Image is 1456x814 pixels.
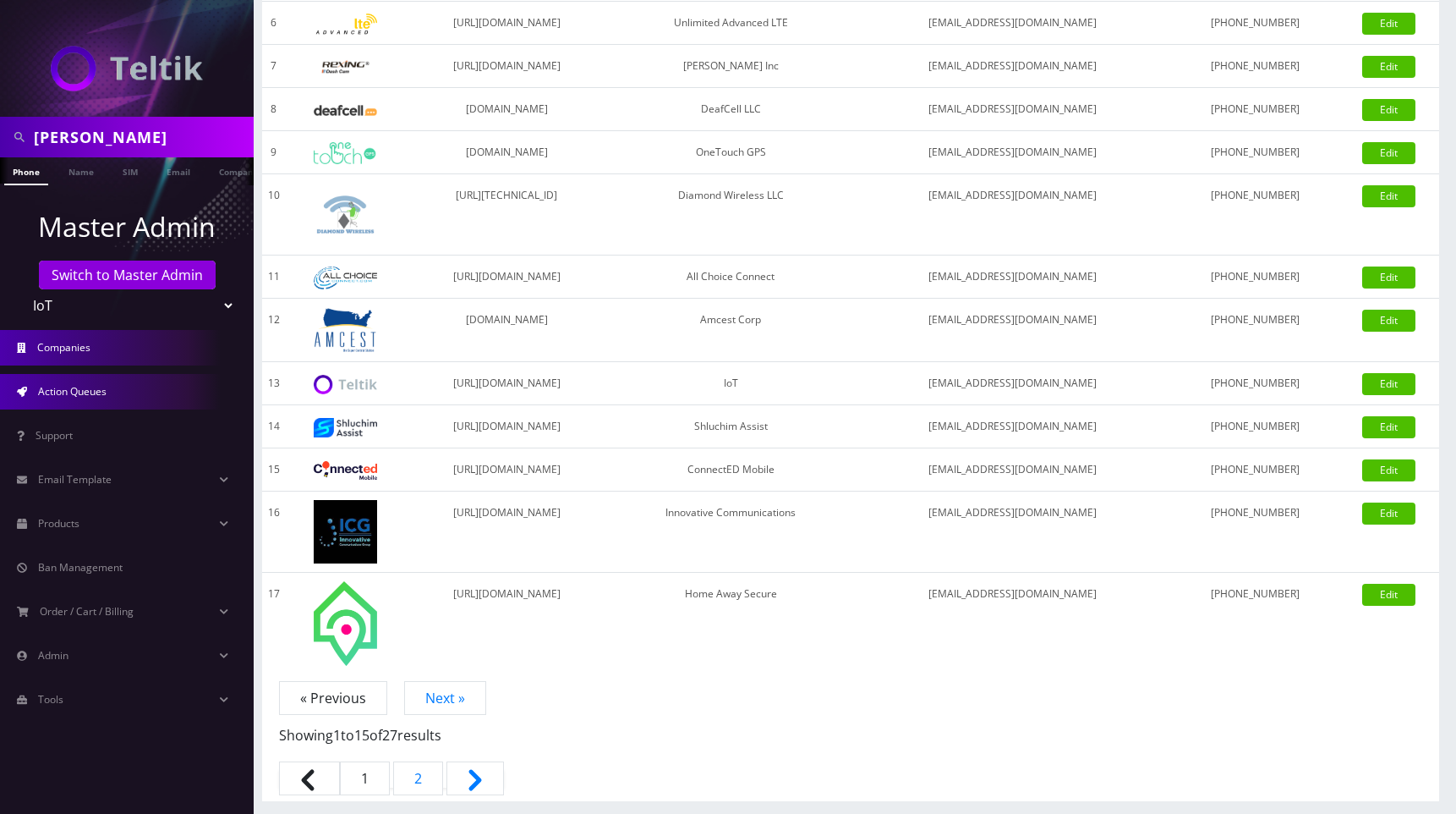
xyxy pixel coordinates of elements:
a: Edit [1362,310,1415,332]
td: [EMAIL_ADDRESS][DOMAIN_NAME] [854,174,1171,256]
td: [DOMAIN_NAME] [405,299,608,362]
td: 17 [262,573,286,674]
td: [URL][DOMAIN_NAME] [405,448,608,492]
span: Ban Management [38,560,123,575]
img: ConnectED Mobile [314,461,377,480]
td: 14 [262,405,286,448]
td: [PHONE_NUMBER] [1171,88,1338,131]
td: [URL][DOMAIN_NAME] [405,45,608,88]
img: DeafCell LLC [314,105,377,116]
span: Support [36,428,73,443]
span: Admin [38,648,68,663]
img: OneTouch GPS [314,142,377,164]
td: [URL][DOMAIN_NAME] [405,492,608,573]
td: 13 [262,362,286,405]
img: All Choice Connect [314,267,377,289]
span: Order / Cart / Billing [40,604,134,619]
td: [URL][DOMAIN_NAME] [405,405,608,448]
td: [URL][DOMAIN_NAME] [405,362,608,405]
img: IoT [51,46,203,91]
a: Edit [1362,142,1415,164]
a: Next » [404,681,486,715]
td: [PHONE_NUMBER] [1171,405,1338,448]
td: [PERSON_NAME] Inc [608,45,854,88]
td: 15 [262,448,286,492]
td: 8 [262,88,286,131]
td: [URL][DOMAIN_NAME] [405,573,608,674]
a: Phone [4,157,48,185]
td: 7 [262,45,286,88]
td: [EMAIL_ADDRESS][DOMAIN_NAME] [854,256,1171,299]
nav: Pagination Navigation [279,688,1422,801]
a: Switch to Master Admin [39,261,216,289]
td: ConnectED Mobile [608,448,854,492]
td: [PHONE_NUMBER] [1171,2,1338,45]
td: All Choice Connect [608,256,854,299]
td: [PHONE_NUMBER] [1171,573,1338,674]
a: Edit [1362,185,1415,207]
a: Edit [1362,416,1415,438]
p: Showing to of results [279,708,1422,745]
td: [PHONE_NUMBER] [1171,299,1338,362]
td: [URL][DOMAIN_NAME] [405,256,608,299]
a: Email [158,157,199,184]
td: Innovative Communications [608,492,854,573]
td: [PHONE_NUMBER] [1171,362,1338,405]
img: IoT [314,375,377,394]
span: 27 [382,726,397,745]
td: [URL][TECHNICAL_ID] [405,174,608,256]
td: IoT [608,362,854,405]
td: [PHONE_NUMBER] [1171,492,1338,573]
a: SIM [114,157,146,184]
img: Rexing Inc [314,59,377,75]
td: [EMAIL_ADDRESS][DOMAIN_NAME] [854,88,1171,131]
td: [EMAIL_ADDRESS][DOMAIN_NAME] [854,2,1171,45]
td: 11 [262,256,286,299]
span: Action Queues [38,384,107,399]
a: Edit [1362,459,1415,481]
td: 16 [262,492,286,573]
td: [EMAIL_ADDRESS][DOMAIN_NAME] [854,492,1171,573]
td: [EMAIL_ADDRESS][DOMAIN_NAME] [854,405,1171,448]
a: Edit [1362,13,1415,35]
td: Diamond Wireless LLC [608,174,854,256]
td: [DOMAIN_NAME] [405,131,608,174]
input: Search in Company [34,121,249,153]
span: 1 [333,726,341,745]
img: Unlimited Advanced LTE [314,14,377,35]
td: OneTouch GPS [608,131,854,174]
span: &laquo; Previous [279,762,340,795]
a: Edit [1362,373,1415,395]
td: [PHONE_NUMBER] [1171,174,1338,256]
td: [PHONE_NUMBER] [1171,45,1338,88]
td: Home Away Secure [608,573,854,674]
a: Edit [1362,99,1415,121]
td: 12 [262,299,286,362]
a: Edit [1362,267,1415,289]
a: Next &raquo; [446,762,504,795]
td: [EMAIL_ADDRESS][DOMAIN_NAME] [854,573,1171,674]
a: Edit [1362,584,1415,606]
td: [EMAIL_ADDRESS][DOMAIN_NAME] [854,131,1171,174]
td: [DOMAIN_NAME] [405,88,608,131]
td: [EMAIL_ADDRESS][DOMAIN_NAME] [854,45,1171,88]
span: Email Template [38,472,112,487]
img: Diamond Wireless LLC [314,183,377,246]
img: Amcest Corp [314,307,377,353]
img: Innovative Communications [314,500,377,564]
td: [PHONE_NUMBER] [1171,448,1338,492]
span: Tools [38,692,63,707]
img: Home Away Secure [314,581,377,666]
span: Products [38,516,79,531]
span: « Previous [279,681,387,715]
nav: Page navigation example [262,688,1439,801]
a: Company [211,157,267,184]
span: 15 [354,726,369,745]
span: Companies [37,340,90,355]
a: Edit [1362,503,1415,525]
td: [PHONE_NUMBER] [1171,256,1338,299]
td: [EMAIL_ADDRESS][DOMAIN_NAME] [854,299,1171,362]
a: Edit [1362,56,1415,78]
td: 10 [262,174,286,256]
